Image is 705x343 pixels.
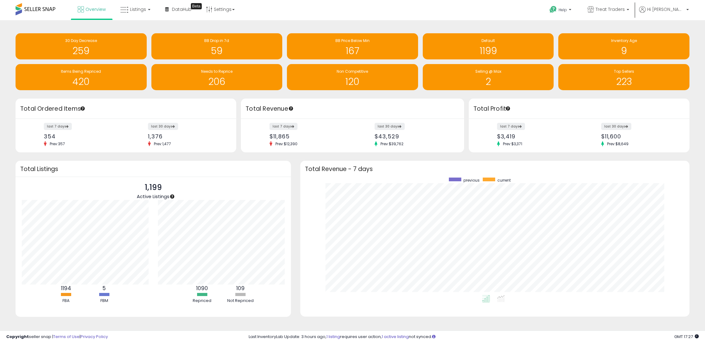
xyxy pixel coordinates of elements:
[561,46,686,56] h1: 9
[426,46,551,56] h1: 1199
[65,38,97,43] span: 30 Day Decrease
[647,6,684,12] span: Hi [PERSON_NAME]
[236,285,245,292] b: 109
[44,133,121,140] div: 354
[505,106,511,111] div: Tooltip anchor
[20,167,286,171] h3: Total Listings
[305,167,685,171] h3: Total Revenue - 7 days
[596,6,625,12] span: Treat Traders
[53,334,80,340] a: Terms of Use
[559,7,567,12] span: Help
[20,104,232,113] h3: Total Ordered Items
[423,33,554,59] a: Default 1199
[475,69,501,74] span: Selling @ Max
[270,133,348,140] div: $11,865
[85,6,106,12] span: Overview
[601,133,679,140] div: $11,600
[249,334,699,340] div: Last InventoryLab Update: 3 hours ago, requires user action, not synced.
[290,76,415,87] h1: 120
[473,104,685,113] h3: Total Profit
[423,64,554,90] a: Selling @ Max 2
[463,178,480,183] span: previous
[674,334,699,340] span: 2025-09-7 17:27 GMT
[172,6,191,12] span: DataHub
[639,6,689,20] a: Hi [PERSON_NAME]
[287,33,418,59] a: BB Price Below Min 167
[604,141,632,146] span: Prev: $8,649
[196,285,208,292] b: 1090
[426,76,551,87] h1: 2
[81,334,108,340] a: Privacy Policy
[19,76,144,87] h1: 420
[191,3,202,9] div: Tooltip anchor
[80,106,85,111] div: Tooltip anchor
[497,123,525,130] label: last 7 days
[47,298,85,304] div: FBA
[272,141,301,146] span: Prev: $12,390
[382,334,409,340] a: 1 active listing
[19,46,144,56] h1: 259
[246,104,459,113] h3: Total Revenue
[151,33,283,59] a: BB Drop in 7d 59
[288,106,294,111] div: Tooltip anchor
[130,6,146,12] span: Listings
[482,38,495,43] span: Default
[335,38,370,43] span: BB Price Below Min
[500,141,525,146] span: Prev: $3,371
[61,285,71,292] b: 1194
[375,133,453,140] div: $43,529
[601,123,631,130] label: last 30 days
[497,178,511,183] span: current
[6,334,29,340] strong: Copyright
[6,334,108,340] div: seller snap | |
[151,141,174,146] span: Prev: 1,477
[290,46,415,56] h1: 167
[337,69,368,74] span: Non Competitive
[204,38,229,43] span: BB Drop in 7d
[558,64,689,90] a: Top Sellers 223
[201,69,233,74] span: Needs to Reprice
[222,298,259,304] div: Not Repriced
[61,69,101,74] span: Items Being Repriced
[16,64,147,90] a: Items Being Repriced 420
[270,123,297,130] label: last 7 days
[558,33,689,59] a: Inventory Age 9
[137,182,169,193] p: 1,199
[614,69,634,74] span: Top Sellers
[169,194,175,199] div: Tooltip anchor
[326,334,340,340] a: 1 listing
[154,76,279,87] h1: 206
[287,64,418,90] a: Non Competitive 120
[549,6,557,13] i: Get Help
[103,285,106,292] b: 5
[497,133,574,140] div: $3,419
[545,1,578,20] a: Help
[611,38,637,43] span: Inventory Age
[377,141,407,146] span: Prev: $39,762
[432,335,435,339] i: Click here to read more about un-synced listings.
[85,298,123,304] div: FBM
[137,193,169,200] span: Active Listings
[561,76,686,87] h1: 223
[151,64,283,90] a: Needs to Reprice 206
[375,123,405,130] label: last 30 days
[148,133,225,140] div: 1,376
[47,141,68,146] span: Prev: 357
[16,33,147,59] a: 30 Day Decrease 259
[154,46,279,56] h1: 59
[183,298,221,304] div: Repriced
[148,123,178,130] label: last 30 days
[44,123,72,130] label: last 7 days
